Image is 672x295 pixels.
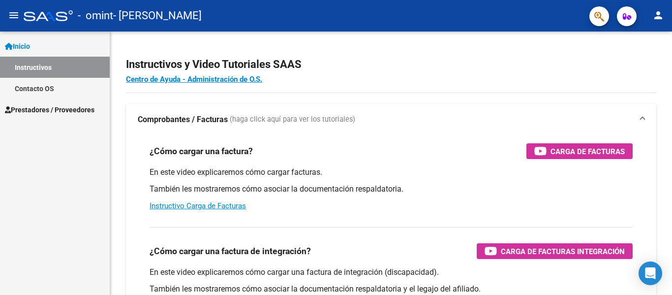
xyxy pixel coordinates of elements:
[150,167,633,178] p: En este video explicaremos cómo cargar facturas.
[78,5,113,27] span: - omint
[126,104,656,135] mat-expansion-panel-header: Comprobantes / Facturas (haga click aquí para ver los tutoriales)
[150,201,246,210] a: Instructivo Carga de Facturas
[150,144,253,158] h3: ¿Cómo cargar una factura?
[150,267,633,278] p: En este video explicaremos cómo cargar una factura de integración (discapacidad).
[5,104,94,115] span: Prestadores / Proveedores
[150,184,633,195] p: También les mostraremos cómo asociar la documentación respaldatoria.
[150,284,633,295] p: También les mostraremos cómo asociar la documentación respaldatoria y el legajo del afiliado.
[8,9,20,21] mat-icon: menu
[501,245,625,258] span: Carga de Facturas Integración
[550,145,625,158] span: Carga de Facturas
[126,75,262,84] a: Centro de Ayuda - Administración de O.S.
[477,243,633,259] button: Carga de Facturas Integración
[526,143,633,159] button: Carga de Facturas
[113,5,202,27] span: - [PERSON_NAME]
[150,244,311,258] h3: ¿Cómo cargar una factura de integración?
[652,9,664,21] mat-icon: person
[138,114,228,125] strong: Comprobantes / Facturas
[639,262,662,285] div: Open Intercom Messenger
[5,41,30,52] span: Inicio
[126,55,656,74] h2: Instructivos y Video Tutoriales SAAS
[230,114,355,125] span: (haga click aquí para ver los tutoriales)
